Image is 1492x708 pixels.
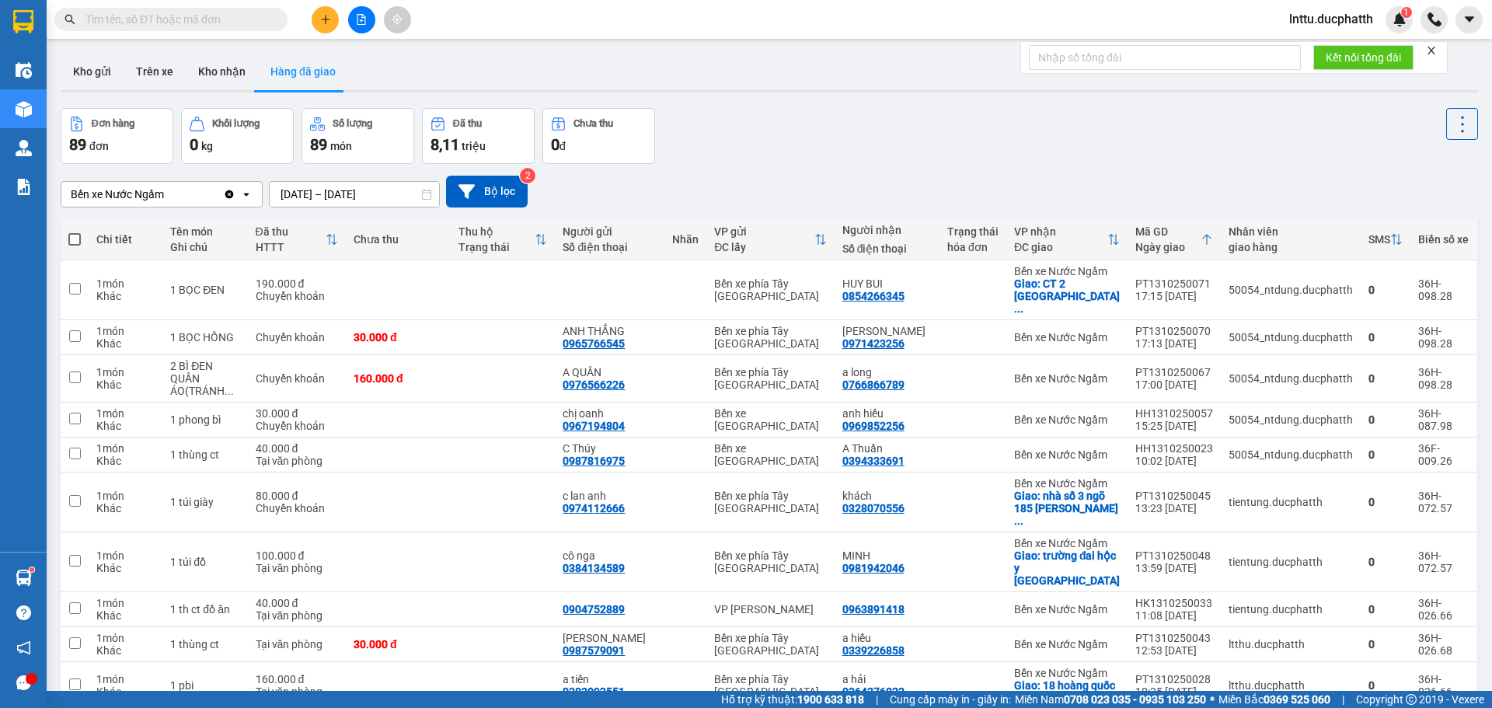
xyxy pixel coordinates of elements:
[1361,219,1410,260] th: Toggle SortBy
[1014,490,1120,527] div: Giao: nhà số 3 ngõ 185 dương văn bé (đi thẳng vào)
[302,108,414,164] button: Số lượng89món
[458,241,535,253] div: Trạng thái
[1426,45,1437,56] span: close
[842,673,932,685] div: a hải
[1229,679,1353,692] div: ltthu.ducphatth
[563,562,625,574] div: 0384134589
[1418,673,1469,698] div: 36H-026.66
[672,233,699,246] div: Nhãn
[1229,413,1353,426] div: 50054_ntdung.ducphatth
[706,219,835,260] th: Toggle SortBy
[256,562,338,574] div: Tại văn phòng
[1135,455,1213,467] div: 10:02 [DATE]
[96,644,155,657] div: Khác
[842,378,905,391] div: 0766866789
[1418,632,1469,657] div: 36H-026.68
[1462,12,1476,26] span: caret-down
[256,442,338,455] div: 40.000 đ
[384,6,411,33] button: aim
[1135,241,1201,253] div: Ngày giao
[170,603,239,616] div: 1 th ct đồ ăn
[714,549,827,574] div: Bến xe phía Tây [GEOGRAPHIC_DATA]
[223,188,235,201] svg: Clear value
[256,455,338,467] div: Tại văn phòng
[947,241,999,253] div: hóa đơn
[170,241,239,253] div: Ghi chú
[947,225,999,238] div: Trạng thái
[1326,49,1401,66] span: Kết nối tổng đài
[842,325,932,337] div: C TRINH
[842,442,932,455] div: A Thuần
[1128,219,1221,260] th: Toggle SortBy
[170,448,239,461] div: 1 thùng ct
[96,277,155,290] div: 1 món
[1218,691,1330,708] span: Miền Bắc
[563,673,657,685] div: a tiến
[1229,331,1353,344] div: 50054_ntdung.ducphatth
[842,366,932,378] div: a long
[842,337,905,350] div: 0971423256
[1135,290,1213,302] div: 17:15 [DATE]
[876,691,878,708] span: |
[563,337,625,350] div: 0965766545
[258,53,348,90] button: Hàng đã giao
[563,644,625,657] div: 0987579091
[1029,45,1301,70] input: Nhập số tổng đài
[170,225,239,238] div: Tên món
[1006,219,1128,260] th: Toggle SortBy
[16,605,31,620] span: question-circle
[71,187,164,202] div: Bến xe Nước Ngầm
[96,632,155,644] div: 1 món
[256,638,338,650] div: Tại văn phòng
[96,490,155,502] div: 1 món
[256,225,326,238] div: Đã thu
[714,277,827,302] div: Bến xe phía Tây [GEOGRAPHIC_DATA]
[225,385,234,397] span: ...
[563,225,657,238] div: Người gửi
[16,179,32,195] img: solution-icon
[170,679,239,692] div: 1 pbi
[1401,7,1412,18] sup: 1
[1403,7,1409,18] span: 1
[1418,366,1469,391] div: 36H-098.28
[1229,241,1353,253] div: giao hàng
[96,562,155,574] div: Khác
[96,685,155,698] div: Khác
[96,609,155,622] div: Khác
[1368,496,1403,508] div: 0
[446,176,528,208] button: Bộ lọc
[842,242,932,255] div: Số điện thoại
[1368,679,1403,692] div: 0
[16,140,32,156] img: warehouse-icon
[1015,691,1206,708] span: Miền Nam
[1135,277,1213,290] div: PT1310250071
[1135,420,1213,432] div: 15:25 [DATE]
[1229,603,1353,616] div: tientung.ducphatth
[842,290,905,302] div: 0854266345
[61,108,173,164] button: Đơn hàng89đơn
[181,108,294,164] button: Khối lượng0kg
[1135,549,1213,562] div: PT1310250048
[1014,549,1120,587] div: Giao: trường đai hộc y hà nội
[563,549,657,562] div: cô nga
[563,603,625,616] div: 0904752889
[890,691,1011,708] span: Cung cấp máy in - giấy in:
[1135,225,1201,238] div: Mã GD
[1014,372,1120,385] div: Bến xe Nước Ngầm
[166,187,167,202] input: Selected Bến xe Nước Ngầm.
[89,140,109,152] span: đơn
[330,140,352,152] span: món
[1264,693,1330,706] strong: 0369 525 060
[170,331,239,344] div: 1 BỌC HỒNG
[1368,556,1403,568] div: 0
[256,685,338,698] div: Tại văn phòng
[714,442,827,467] div: Bến xe [GEOGRAPHIC_DATA]
[842,644,905,657] div: 0339226858
[170,638,239,650] div: 1 thùng ct
[563,455,625,467] div: 0987816975
[714,325,827,350] div: Bến xe phía Tây [GEOGRAPHIC_DATA]
[1313,45,1414,70] button: Kết nối tổng đài
[13,10,33,33] img: logo-vxr
[842,502,905,514] div: 0328070556
[1135,378,1213,391] div: 17:00 [DATE]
